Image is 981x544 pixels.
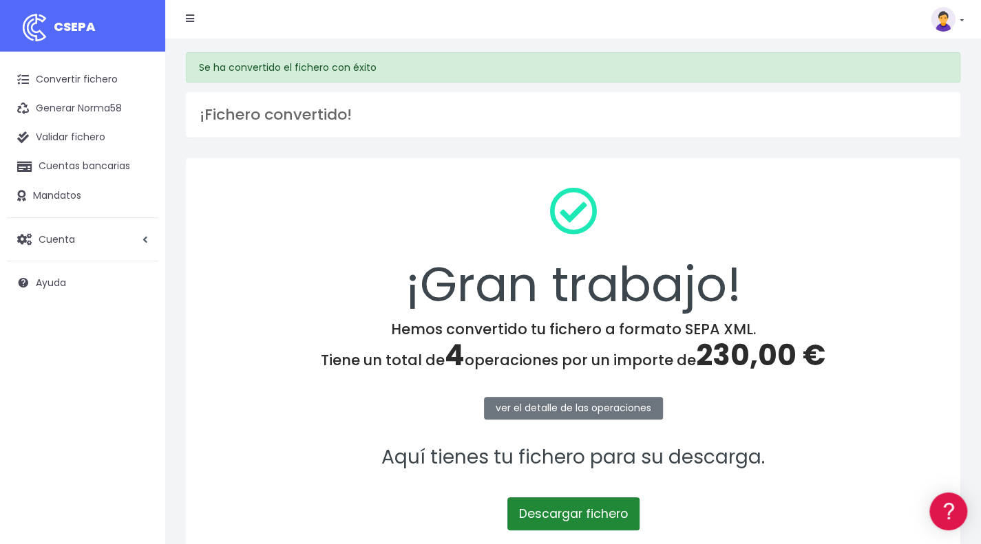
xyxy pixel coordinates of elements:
[204,442,942,473] p: Aquí tienes tu fichero para su descarga.
[204,320,942,373] h4: Hemos convertido tu fichero a formato SEPA XML. Tiene un total de operaciones por un importe de
[200,106,947,124] h3: ¡Fichero convertido!
[36,276,66,290] span: Ayuda
[484,397,663,420] a: ver el detalle de las operaciones
[186,52,960,83] div: Se ha convertido el fichero con éxito
[445,335,465,376] span: 4
[14,174,262,195] a: Formatos
[507,497,640,530] a: Descargar fichero
[931,7,956,32] img: profile
[204,176,942,320] div: ¡Gran trabajo!
[7,182,158,210] a: Mandatos
[189,396,265,409] a: POWERED BY ENCHANT
[14,238,262,259] a: Perfiles de empresas
[14,330,262,343] div: Programadores
[7,225,158,254] a: Cuenta
[7,65,158,94] a: Convertir fichero
[14,295,262,316] a: General
[54,18,96,35] span: CSEPA
[696,335,825,376] span: 230,00 €
[14,195,262,217] a: Problemas habituales
[7,152,158,181] a: Cuentas bancarias
[17,10,52,45] img: logo
[14,368,262,392] button: Contáctanos
[7,94,158,123] a: Generar Norma58
[14,117,262,138] a: Información general
[39,232,75,246] span: Cuenta
[7,268,158,297] a: Ayuda
[14,273,262,286] div: Facturación
[14,96,262,109] div: Información general
[7,123,158,152] a: Validar fichero
[14,217,262,238] a: Videotutoriales
[14,152,262,165] div: Convertir ficheros
[14,351,262,373] a: API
